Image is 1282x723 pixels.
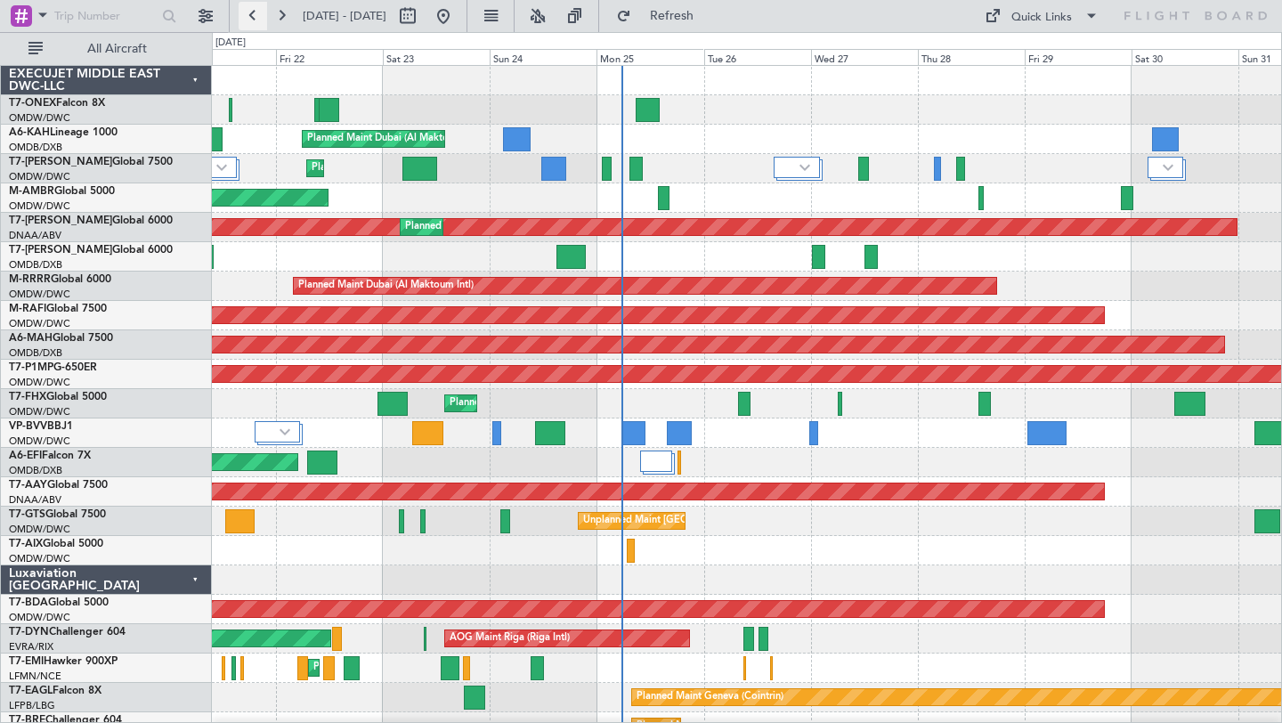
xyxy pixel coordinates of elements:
a: DNAA/ABV [9,493,61,507]
span: T7-FHX [9,392,46,402]
div: Tue 26 [704,49,811,65]
div: Sun 24 [490,49,596,65]
span: T7-GTS [9,509,45,520]
span: T7-AIX [9,539,43,549]
a: OMDW/DWC [9,611,70,624]
div: Fri 29 [1025,49,1132,65]
span: T7-[PERSON_NAME] [9,157,112,167]
a: T7-[PERSON_NAME]Global 6000 [9,215,173,226]
div: Quick Links [1011,9,1072,27]
span: T7-[PERSON_NAME] [9,245,112,256]
a: T7-[PERSON_NAME]Global 6000 [9,245,173,256]
a: T7-BDAGlobal 5000 [9,597,109,608]
img: arrow-gray.svg [1163,164,1173,171]
a: T7-EAGLFalcon 8X [9,686,101,696]
div: Planned Maint Chester [313,654,416,681]
a: T7-FHXGlobal 5000 [9,392,107,402]
a: OMDW/DWC [9,435,70,448]
span: T7-EAGL [9,686,53,696]
a: M-RAFIGlobal 7500 [9,304,107,314]
button: Quick Links [976,2,1108,30]
a: A6-EFIFalcon 7X [9,451,91,461]
span: All Aircraft [46,43,188,55]
img: arrow-gray.svg [799,164,810,171]
div: AOG Maint Riga (Riga Intl) [450,625,570,652]
a: OMDW/DWC [9,405,70,418]
a: OMDB/DXB [9,258,62,272]
a: OMDW/DWC [9,376,70,389]
div: Thu 21 [169,49,276,65]
a: LFMN/NCE [9,670,61,683]
div: Planned Maint Dubai (Al Maktoum Intl) [312,155,487,182]
span: [DATE] - [DATE] [303,8,386,24]
a: OMDW/DWC [9,288,70,301]
span: M-AMBR [9,186,54,197]
a: EVRA/RIX [9,640,53,654]
a: T7-EMIHawker 900XP [9,656,118,667]
a: OMDW/DWC [9,317,70,330]
span: T7-ONEX [9,98,56,109]
div: Unplanned Maint [GEOGRAPHIC_DATA] (Seletar) [583,508,805,534]
img: arrow-gray.svg [216,164,227,171]
div: Planned Maint Geneva (Cointrin) [637,684,783,711]
a: T7-DYNChallenger 604 [9,627,126,638]
div: Wed 27 [811,49,918,65]
button: Refresh [608,2,715,30]
a: A6-KAHLineage 1000 [9,127,118,138]
span: A6-EFI [9,451,42,461]
div: Planned Maint [GEOGRAPHIC_DATA] ([GEOGRAPHIC_DATA]) [450,390,730,417]
span: M-RAFI [9,304,46,314]
span: T7-EMI [9,656,44,667]
div: Planned Maint Dubai (Al Maktoum Intl) [405,214,580,240]
span: T7-P1MP [9,362,53,373]
div: Thu 28 [918,49,1025,65]
a: OMDW/DWC [9,523,70,536]
div: Fri 22 [276,49,383,65]
div: Sat 30 [1132,49,1238,65]
div: [DATE] [215,36,246,51]
a: T7-AIXGlobal 5000 [9,539,103,549]
span: T7-AAY [9,480,47,491]
div: Planned Maint Dubai (Al Maktoum Intl) [298,272,474,299]
a: T7-P1MPG-650ER [9,362,97,373]
a: VP-BVVBBJ1 [9,421,73,432]
a: OMDW/DWC [9,111,70,125]
div: Mon 25 [596,49,703,65]
a: M-RRRRGlobal 6000 [9,274,111,285]
span: M-RRRR [9,274,51,285]
a: OMDW/DWC [9,552,70,565]
span: VP-BVV [9,421,47,432]
a: OMDW/DWC [9,199,70,213]
span: Refresh [635,10,710,22]
a: DNAA/ABV [9,229,61,242]
a: OMDW/DWC [9,170,70,183]
a: OMDB/DXB [9,141,62,154]
a: LFPB/LBG [9,699,55,712]
span: A6-KAH [9,127,50,138]
img: arrow-gray.svg [280,428,290,435]
div: Planned Maint Dubai (Al Maktoum Intl) [307,126,483,152]
input: Trip Number [54,3,157,29]
span: T7-DYN [9,627,49,638]
a: T7-ONEXFalcon 8X [9,98,105,109]
span: A6-MAH [9,333,53,344]
a: A6-MAHGlobal 7500 [9,333,113,344]
a: T7-[PERSON_NAME]Global 7500 [9,157,173,167]
a: OMDB/DXB [9,464,62,477]
button: All Aircraft [20,35,193,63]
a: OMDB/DXB [9,346,62,360]
a: T7-GTSGlobal 7500 [9,509,106,520]
span: T7-[PERSON_NAME] [9,215,112,226]
a: T7-AAYGlobal 7500 [9,480,108,491]
span: T7-BDA [9,597,48,608]
a: M-AMBRGlobal 5000 [9,186,115,197]
div: Sat 23 [383,49,490,65]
